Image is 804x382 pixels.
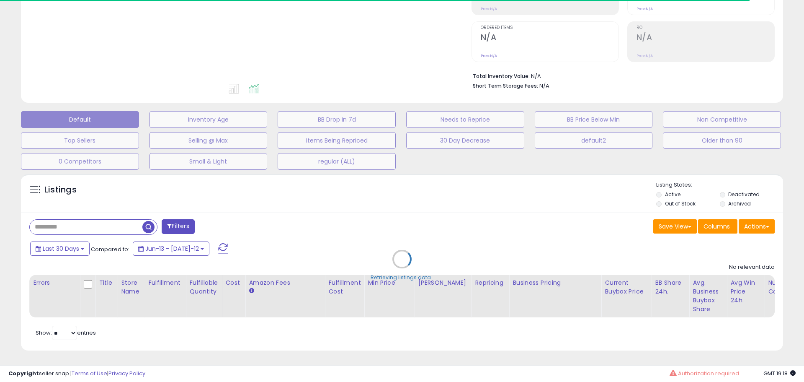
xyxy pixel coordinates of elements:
span: Ordered Items [481,26,618,30]
button: BB Price Below Min [535,111,653,128]
button: 0 Competitors [21,153,139,170]
button: Needs to Reprice [406,111,524,128]
div: Retrieving listings data.. [371,274,433,281]
button: Default [21,111,139,128]
small: Prev: N/A [481,53,497,58]
li: N/A [473,70,768,81]
span: N/A [539,82,549,90]
b: Short Term Storage Fees: [473,82,538,89]
button: Small & Light [149,153,268,170]
button: Top Sellers [21,132,139,149]
small: Prev: N/A [636,6,653,11]
h2: N/A [481,33,618,44]
small: Prev: N/A [636,53,653,58]
a: Terms of Use [72,369,107,377]
button: BB Drop in 7d [278,111,396,128]
div: seller snap | | [8,370,145,378]
button: Older than 90 [663,132,781,149]
button: 30 Day Decrease [406,132,524,149]
a: Privacy Policy [108,369,145,377]
span: ROI [636,26,774,30]
button: default2 [535,132,653,149]
b: Total Inventory Value: [473,73,530,80]
button: Items Being Repriced [278,132,396,149]
button: regular (ALL) [278,153,396,170]
button: Selling @ Max [149,132,268,149]
button: Inventory Age [149,111,268,128]
small: Prev: N/A [481,6,497,11]
button: Non Competitive [663,111,781,128]
strong: Copyright [8,369,39,377]
span: 2025-08-12 19:18 GMT [763,369,796,377]
h2: N/A [636,33,774,44]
